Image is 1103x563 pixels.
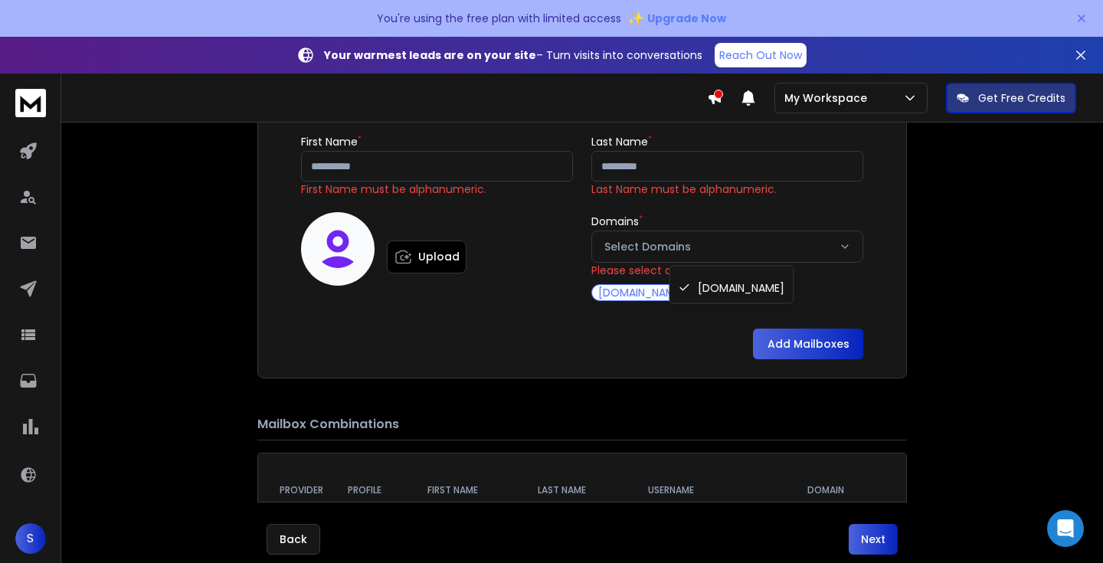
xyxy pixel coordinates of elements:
[719,47,802,63] p: Reach Out Now
[591,263,863,278] p: Please select at least one domain.
[591,134,652,149] label: Last Name
[753,329,863,359] button: Add Mailboxes
[324,47,536,63] strong: Your warmest leads are on your site
[525,472,636,509] th: Last Name
[784,90,873,106] p: My Workspace
[591,214,643,229] label: Domains
[267,524,320,555] button: Back
[636,472,795,509] th: Username
[335,472,415,509] th: Profile
[591,284,710,301] div: [DOMAIN_NAME]
[1047,510,1084,547] div: Open Intercom Messenger
[301,182,573,197] p: First Name must be alphanumeric.
[267,472,335,509] th: Provider
[849,524,898,555] button: Next
[324,47,702,63] p: – Turn visits into conversations
[647,11,726,26] span: Upgrade Now
[673,276,790,300] div: [DOMAIN_NAME]
[301,134,362,149] label: First Name
[15,89,46,117] img: logo
[415,472,525,509] th: First Name
[15,523,46,554] span: S
[627,8,644,29] span: ✨
[591,231,863,263] button: Select Domains
[795,472,914,509] th: Domain
[978,90,1065,106] p: Get Free Credits
[387,241,466,273] label: Upload
[591,182,863,197] p: Last Name must be alphanumeric.
[377,11,621,26] p: You're using the free plan with limited access
[257,415,907,440] p: Mailbox Combinations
